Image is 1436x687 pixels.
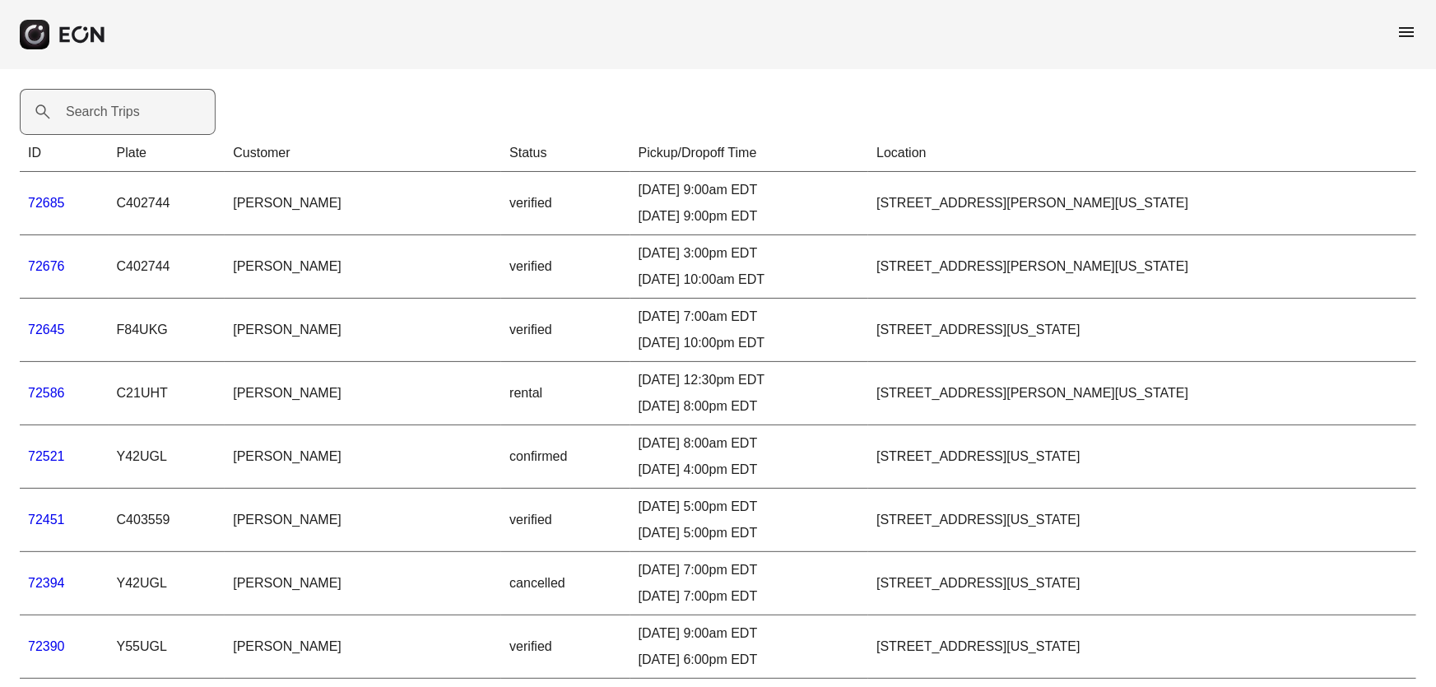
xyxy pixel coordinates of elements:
td: [PERSON_NAME] [225,172,501,235]
td: [STREET_ADDRESS][PERSON_NAME][US_STATE] [868,172,1416,235]
div: [DATE] 9:00pm EDT [639,207,860,226]
td: [STREET_ADDRESS][US_STATE] [868,552,1416,615]
td: verified [501,299,630,362]
a: 72394 [28,576,65,590]
td: [PERSON_NAME] [225,552,501,615]
a: 72521 [28,449,65,463]
td: Y55UGL [109,615,225,679]
div: [DATE] 12:30pm EDT [639,370,860,390]
div: [DATE] 4:00pm EDT [639,460,860,480]
td: verified [501,489,630,552]
td: [PERSON_NAME] [225,299,501,362]
th: Pickup/Dropoff Time [630,135,868,172]
td: verified [501,172,630,235]
div: [DATE] 7:00pm EDT [639,560,860,580]
td: C402744 [109,172,225,235]
th: Status [501,135,630,172]
div: [DATE] 9:00am EDT [639,180,860,200]
td: [STREET_ADDRESS][US_STATE] [868,615,1416,679]
div: [DATE] 9:00am EDT [639,624,860,643]
td: [PERSON_NAME] [225,489,501,552]
td: C403559 [109,489,225,552]
div: [DATE] 10:00pm EDT [639,333,860,353]
td: confirmed [501,425,630,489]
td: [PERSON_NAME] [225,362,501,425]
td: [PERSON_NAME] [225,235,501,299]
div: [DATE] 3:00pm EDT [639,244,860,263]
th: Location [868,135,1416,172]
div: [DATE] 5:00pm EDT [639,523,860,543]
a: 72390 [28,639,65,653]
div: [DATE] 8:00am EDT [639,434,860,453]
td: rental [501,362,630,425]
div: [DATE] 5:00pm EDT [639,497,860,517]
td: [STREET_ADDRESS][US_STATE] [868,299,1416,362]
td: C402744 [109,235,225,299]
td: cancelled [501,552,630,615]
td: [STREET_ADDRESS][PERSON_NAME][US_STATE] [868,235,1416,299]
th: Customer [225,135,501,172]
div: [DATE] 6:00pm EDT [639,650,860,670]
a: 72685 [28,196,65,210]
th: Plate [109,135,225,172]
a: 72586 [28,386,65,400]
div: [DATE] 10:00am EDT [639,270,860,290]
td: [PERSON_NAME] [225,615,501,679]
label: Search Trips [66,102,140,122]
td: [PERSON_NAME] [225,425,501,489]
td: [STREET_ADDRESS][US_STATE] [868,425,1416,489]
td: Y42UGL [109,425,225,489]
td: [STREET_ADDRESS][US_STATE] [868,489,1416,552]
td: verified [501,235,630,299]
a: 72676 [28,259,65,273]
a: 72451 [28,513,65,527]
td: F84UKG [109,299,225,362]
th: ID [20,135,109,172]
div: [DATE] 8:00pm EDT [639,397,860,416]
span: menu [1396,22,1416,42]
a: 72645 [28,323,65,337]
div: [DATE] 7:00pm EDT [639,587,860,606]
td: verified [501,615,630,679]
td: C21UHT [109,362,225,425]
td: [STREET_ADDRESS][PERSON_NAME][US_STATE] [868,362,1416,425]
div: [DATE] 7:00am EDT [639,307,860,327]
td: Y42UGL [109,552,225,615]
